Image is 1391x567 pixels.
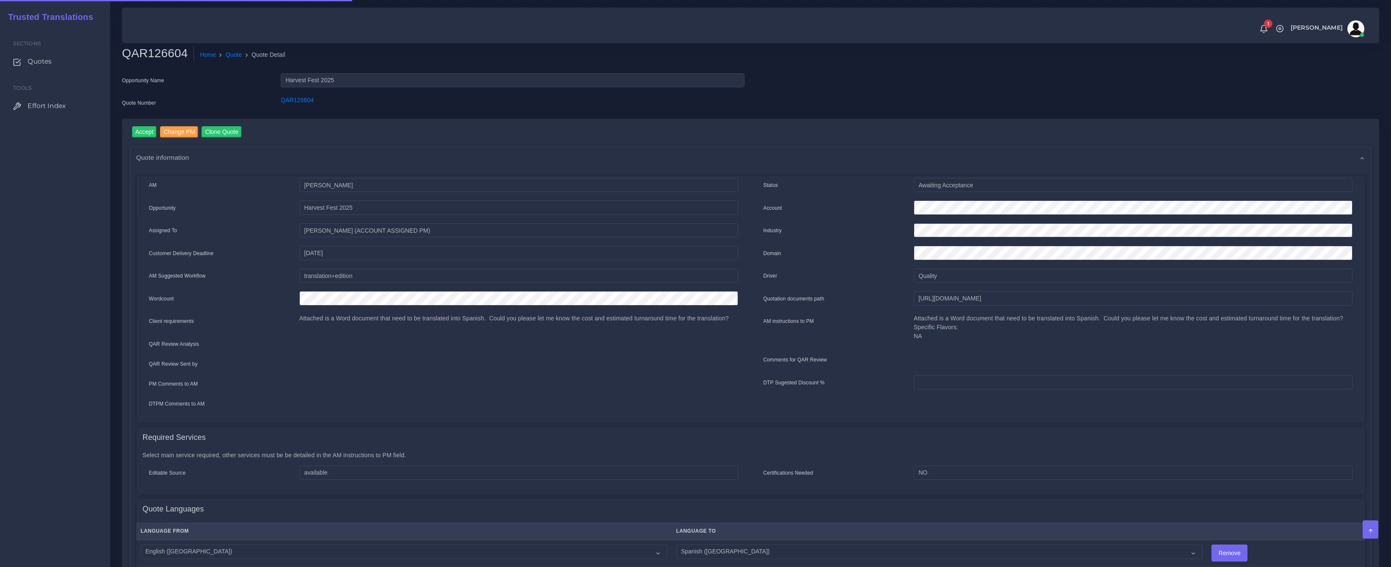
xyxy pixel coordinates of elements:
[149,272,206,280] label: AM Suggested Workflow
[672,523,1207,540] th: Language To
[132,126,157,138] input: Accept
[226,50,242,59] a: Quote
[149,400,205,408] label: DTPM Comments to AM
[122,99,156,107] label: Quote Number
[763,250,781,257] label: Domain
[763,295,824,303] label: Quotation documents path
[763,272,777,280] label: Driver
[149,360,198,368] label: QAR Review Sent by
[2,12,93,22] h2: Trusted Translations
[149,227,177,234] label: Assigned To
[6,97,104,115] a: Effort Index
[281,97,314,103] a: QAR126604
[763,469,813,477] label: Certifications Needed
[13,40,41,47] span: Sections
[763,356,827,364] label: Comments for QAR Review
[28,57,52,66] span: Quotes
[149,317,194,325] label: Client requirements
[149,340,199,348] label: QAR Review Analysis
[136,523,672,540] th: Language From
[143,505,204,514] h4: Quote Languages
[160,126,198,138] input: Change PM
[122,46,194,61] h2: QAR126604
[763,227,782,234] label: Industry
[136,153,189,162] span: Quote information
[242,50,285,59] li: Quote Detail
[149,295,174,303] label: Wordcount
[149,250,214,257] label: Customer Delivery Deadline
[143,433,206,442] h4: Required Services
[200,50,216,59] a: Home
[299,314,738,323] p: Attached is a Word document that need to be translated into Spanish. Could you please let me know...
[149,469,186,477] label: Editable Source
[1256,24,1271,33] a: 1
[1291,25,1343,31] span: [PERSON_NAME]
[914,314,1352,341] p: Attached is a Word document that need to be translated into Spanish. Could you please let me know...
[763,181,778,189] label: Status
[763,379,825,386] label: DTP Sugested Discount %
[143,451,1359,460] p: Select main service required, other services must be be detailed in the AM instructions to PM field.
[130,147,1371,168] div: Quote information
[149,380,198,388] label: PM Comments to AM
[763,317,814,325] label: AM instructions to PM
[149,204,176,212] label: Opportunity
[763,204,782,212] label: Account
[149,181,157,189] label: AM
[2,10,93,24] a: Trusted Translations
[299,223,738,238] input: pm
[1347,20,1364,37] img: avatar
[28,101,66,111] span: Effort Index
[1286,20,1367,37] a: [PERSON_NAME]avatar
[202,126,242,138] input: Clone Quote
[122,77,164,84] label: Opportunity Name
[1264,19,1272,28] span: 1
[1212,545,1247,561] input: Remove
[6,53,104,70] a: Quotes
[13,85,32,91] span: Tools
